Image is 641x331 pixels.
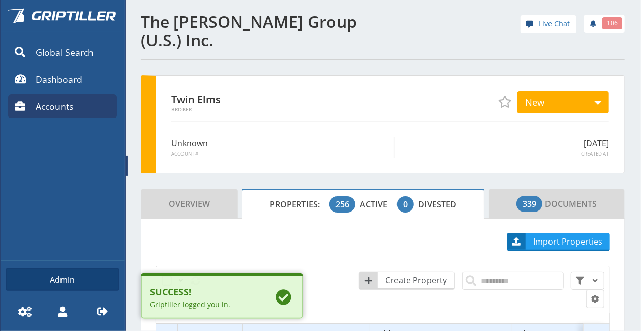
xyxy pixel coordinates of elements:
div: Griptiller logged you in. [150,299,258,310]
span: Overview [169,194,210,214]
div: Unknown [171,137,395,158]
div: Twin Elms [171,91,259,112]
span: 256 [335,198,349,210]
a: 106 [584,15,625,33]
a: Import Properties [507,233,610,251]
span: Create Property [379,274,454,286]
span: Add to Favorites [499,96,511,108]
span: Created At [403,151,609,158]
span: Dashboard [36,73,82,86]
h1: The [PERSON_NAME] Group (U.S.) Inc. [141,13,377,49]
span: Documents [516,194,597,214]
div: notifications [576,13,625,33]
div: [DATE] [395,137,609,158]
a: Admin [6,268,119,291]
a: Accounts [8,94,117,118]
a: Live Chat [521,15,576,33]
a: Create Property [359,272,455,290]
span: Global Search [36,46,94,59]
span: Divested [418,199,456,210]
span: Accounts [36,100,73,113]
b: Success! [150,285,258,299]
div: help [521,15,576,36]
span: Broker [171,107,259,112]
span: Import Properties [527,235,610,248]
span: Account # [171,151,386,158]
a: Dashboard [8,67,117,92]
span: Properties: [270,199,327,210]
span: Active [360,199,395,210]
span: Live Chat [539,18,570,29]
a: Global Search [8,40,117,65]
span: 0 [403,198,408,210]
button: New [517,91,609,113]
span: 106 [607,19,618,28]
span: 339 [523,198,536,210]
span: New [525,96,544,108]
